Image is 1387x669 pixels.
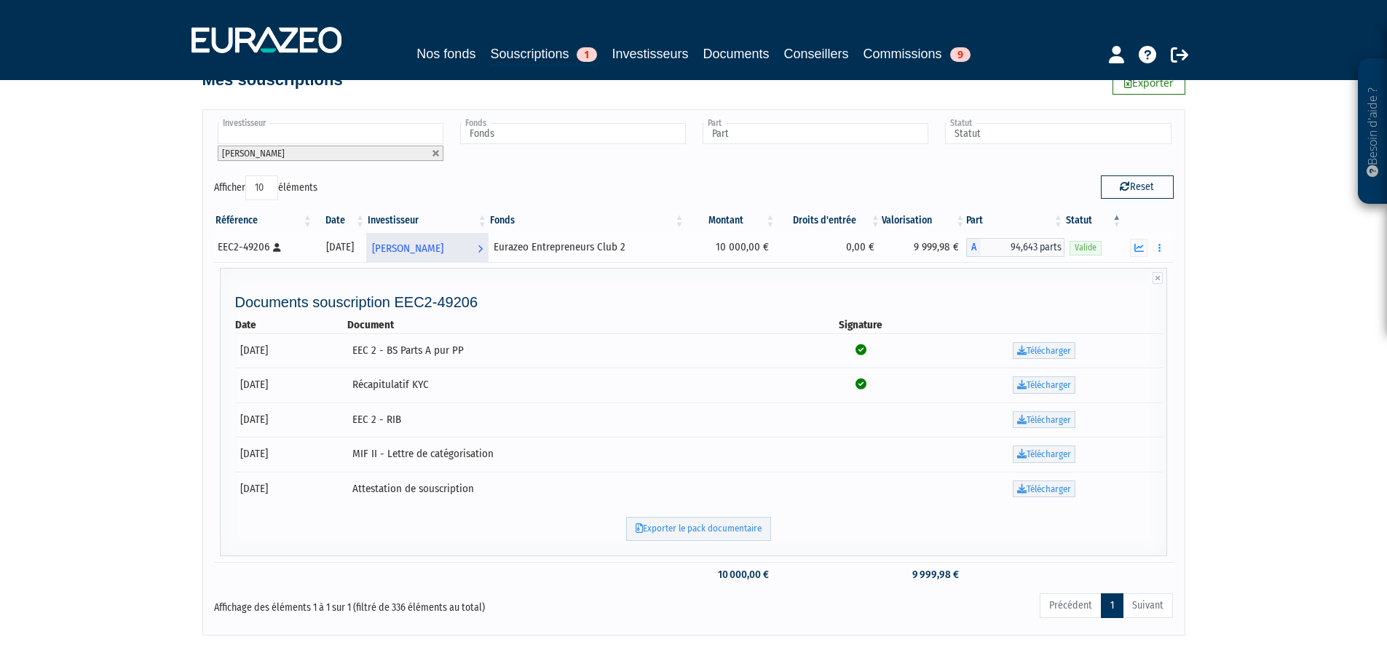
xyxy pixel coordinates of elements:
[366,208,489,233] th: Investisseur: activer pour trier la colonne par ordre croissant
[686,562,777,587] td: 10 000,00 €
[1013,480,1075,498] a: Télécharger
[1113,71,1185,95] a: Exporter
[494,240,681,255] div: Eurazeo Entrepreneurs Club 2
[1013,411,1075,429] a: Télécharger
[1013,376,1075,394] a: Télécharger
[489,208,686,233] th: Fonds: activer pour trier la colonne par ordre croissant
[416,44,475,64] a: Nos fonds
[626,517,771,541] a: Exporter le pack documentaire
[319,240,361,255] div: [DATE]
[882,562,967,587] td: 9 999,98 €
[218,240,309,255] div: EEC2-49206
[776,208,881,233] th: Droits d'entrée: activer pour trier la colonne par ordre croissant
[235,294,1163,310] h4: Documents souscription EEC2-49206
[950,47,971,62] span: 9
[347,317,797,333] th: Document
[490,44,597,66] a: Souscriptions1
[577,47,597,62] span: 1
[784,44,849,64] a: Conseillers
[214,175,317,200] label: Afficher éléments
[686,208,777,233] th: Montant: activer pour trier la colonne par ordre croissant
[882,208,967,233] th: Valorisation: activer pour trier la colonne par ordre croissant
[235,317,347,333] th: Date
[273,243,281,252] i: [Français] Personne physique
[214,592,601,615] div: Affichage des éléments 1 à 1 sur 1 (filtré de 336 éléments au total)
[347,403,797,438] td: EEC 2 - RIB
[235,368,347,403] td: [DATE]
[966,238,981,257] span: A
[235,472,347,507] td: [DATE]
[966,208,1064,233] th: Part: activer pour trier la colonne par ordre croissant
[882,233,967,262] td: 9 999,98 €
[347,437,797,472] td: MIF II - Lettre de catégorisation
[347,472,797,507] td: Attestation de souscription
[235,403,347,438] td: [DATE]
[222,148,285,159] span: [PERSON_NAME]
[235,333,347,368] td: [DATE]
[347,368,797,403] td: Récapitulatif KYC
[191,27,341,53] img: 1732889491-logotype_eurazeo_blanc_rvb.png
[478,235,483,262] i: Voir l'investisseur
[1013,342,1075,360] a: Télécharger
[214,208,314,233] th: Référence : activer pour trier la colonne par ordre croissant
[1013,446,1075,463] a: Télécharger
[796,317,925,333] th: Signature
[1364,66,1381,197] p: Besoin d'aide ?
[703,44,770,64] a: Documents
[1070,241,1102,255] span: Valide
[235,437,347,472] td: [DATE]
[864,44,971,64] a: Commissions9
[776,233,881,262] td: 0,00 €
[245,175,278,200] select: Afficheréléments
[314,208,366,233] th: Date: activer pour trier la colonne par ordre croissant
[1101,593,1123,618] a: 1
[372,235,443,262] span: [PERSON_NAME]
[202,71,343,89] h4: Mes souscriptions
[1064,208,1123,233] th: Statut : activer pour trier la colonne par ordre d&eacute;croissant
[966,238,1064,257] div: A - Eurazeo Entrepreneurs Club 2
[612,44,688,64] a: Investisseurs
[366,233,489,262] a: [PERSON_NAME]
[1101,175,1174,199] button: Reset
[686,233,777,262] td: 10 000,00 €
[981,238,1064,257] span: 94,643 parts
[347,333,797,368] td: EEC 2 - BS Parts A pur PP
